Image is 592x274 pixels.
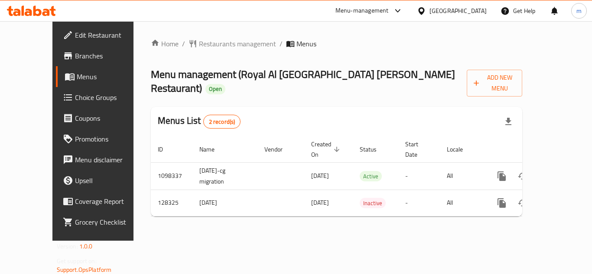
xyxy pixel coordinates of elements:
span: Menus [77,71,144,82]
td: All [440,190,485,216]
a: Edit Restaurant [56,25,151,45]
td: 128325 [151,190,192,216]
a: Menus [56,66,151,87]
div: Active [360,171,382,181]
td: - [398,162,440,190]
span: Get support on: [57,255,97,267]
div: Export file [498,111,519,132]
a: Menu disclaimer [56,149,151,170]
nav: breadcrumb [151,39,522,49]
span: Edit Restaurant [75,30,144,40]
table: enhanced table [151,136,582,216]
button: more [491,193,512,213]
div: Menu-management [335,6,389,16]
span: m [576,6,582,16]
span: Grocery Checklist [75,217,144,227]
span: Created On [311,139,342,160]
a: Upsell [56,170,151,191]
span: Coupons [75,113,144,123]
span: Status [360,144,388,155]
a: Choice Groups [56,87,151,108]
span: Locale [447,144,474,155]
li: / [280,39,283,49]
a: Coupons [56,108,151,129]
div: Open [205,84,225,94]
td: [DATE]-cg migration [192,162,257,190]
div: [GEOGRAPHIC_DATA] [429,6,487,16]
span: Menu disclaimer [75,155,144,165]
span: Open [205,85,225,93]
button: Add New Menu [467,70,523,97]
button: Change Status [512,193,533,213]
td: [DATE] [192,190,257,216]
span: Active [360,171,382,181]
span: Add New Menu [474,72,516,94]
span: Restaurants management [199,39,276,49]
span: Branches [75,51,144,61]
div: Inactive [360,198,386,208]
a: Restaurants management [189,39,276,49]
span: Name [199,144,226,155]
a: Branches [56,45,151,66]
span: Version: [57,241,78,252]
button: Change Status [512,166,533,187]
span: 1.0.0 [79,241,93,252]
span: Inactive [360,198,386,208]
span: 2 record(s) [204,118,241,126]
button: more [491,166,512,187]
span: Upsell [75,175,144,186]
span: Choice Groups [75,92,144,103]
a: Coverage Report [56,191,151,212]
span: Menu management ( Royal Al [GEOGRAPHIC_DATA] [PERSON_NAME] Restaurant ) [151,64,455,98]
a: Home [151,39,179,49]
span: Coverage Report [75,196,144,206]
a: Promotions [56,129,151,149]
td: - [398,190,440,216]
span: Start Date [405,139,429,160]
td: 1098337 [151,162,192,190]
li: / [182,39,185,49]
span: Menus [296,39,316,49]
span: [DATE] [311,197,329,208]
h2: Menus List [158,114,241,129]
span: Vendor [264,144,294,155]
span: ID [158,144,174,155]
th: Actions [485,136,582,163]
div: Total records count [203,115,241,129]
td: All [440,162,485,190]
span: [DATE] [311,170,329,181]
a: Grocery Checklist [56,212,151,232]
span: Promotions [75,134,144,144]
